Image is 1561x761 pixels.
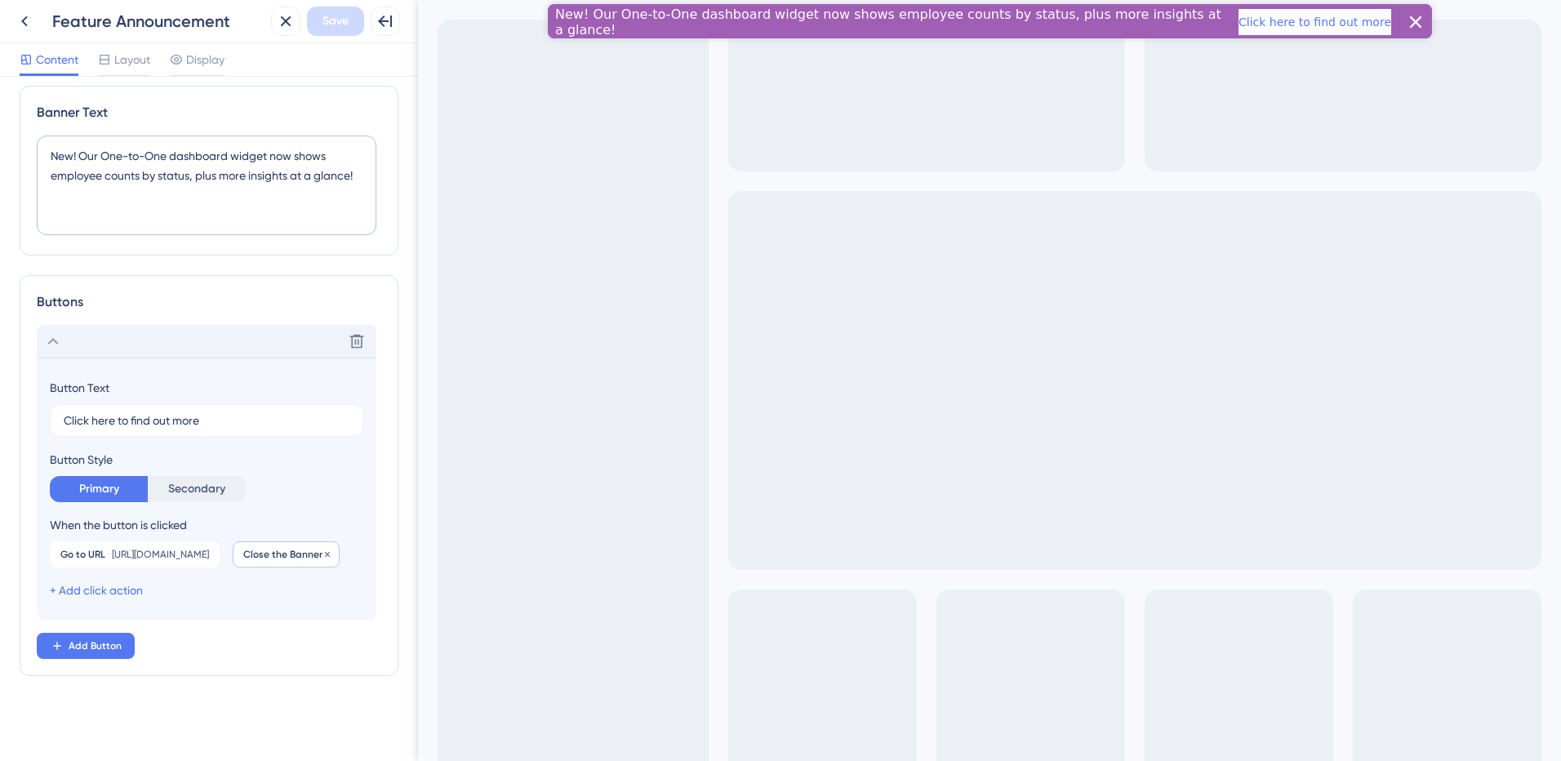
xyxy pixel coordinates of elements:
div: Feature Announcement [52,10,265,33]
div: Button Text [50,378,109,398]
a: + Add click action [50,584,143,597]
span: Layout [114,50,150,69]
button: Click here to find out more [691,5,843,31]
span: Close the Banner [243,548,322,561]
button: Secondary [148,476,246,502]
button: Close banner [856,7,879,29]
span: Go to URL [60,548,105,561]
span: [URL][DOMAIN_NAME] [112,548,209,561]
span: Display [186,50,225,69]
span: Content [36,50,78,69]
span: Save [322,11,349,31]
div: Banner Text [37,103,381,122]
span: Add Button [69,639,122,652]
button: Add Button [37,633,135,659]
textarea: New! Our One-to-One dashboard widget now shows employee counts by status, plus more insights at a... [37,136,376,235]
div: Buttons [37,292,381,312]
div: Button Style [50,450,363,470]
button: Save [307,7,364,36]
button: Primary [50,476,148,502]
input: Type the value [64,412,349,429]
div: When the button is clicked [50,515,363,535]
iframe: UserGuiding Banner [130,4,1014,38]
